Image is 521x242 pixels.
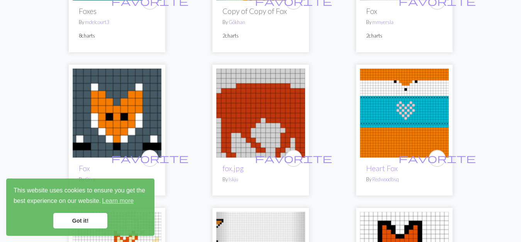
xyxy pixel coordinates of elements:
[229,19,245,25] a: Gökhan
[101,195,135,207] a: learn more about cookies
[255,151,332,166] i: favourite
[366,7,443,15] h2: Fox
[366,176,443,183] p: By
[366,19,443,26] p: By
[222,19,299,26] p: By
[111,152,188,164] span: favorite
[222,7,299,15] h2: Copy of Copy of Fox
[222,164,244,173] a: fox.jpg
[14,186,147,207] span: This website uses cookies to ensure you get the best experience on our website.
[79,176,155,183] p: By
[222,32,299,39] p: 2 charts
[360,69,449,158] img: Heart Fox
[53,213,107,228] a: dismiss cookie message
[141,150,158,167] button: favourite
[399,151,476,166] i: favourite
[79,32,155,39] p: 8 charts
[79,7,155,15] h2: Foxes
[429,150,446,167] button: favourite
[360,108,449,116] a: Heart Fox
[85,19,109,25] a: mdelcourt3
[222,176,299,183] p: By
[216,108,305,116] a: fox.jpg
[111,151,188,166] i: favourite
[372,176,399,182] a: Redwoodbsq
[73,69,161,158] img: Fox
[73,108,161,116] a: Fox
[6,178,154,236] div: cookieconsent
[79,164,90,173] a: Fox
[79,19,155,26] p: By
[366,164,398,173] a: Heart Fox
[229,176,238,182] a: Iskju
[85,176,95,182] a: Qixa
[372,19,394,25] a: mmyersla
[216,69,305,158] img: fox.jpg
[285,150,302,167] button: favourite
[399,152,476,164] span: favorite
[255,152,332,164] span: favorite
[366,32,443,39] p: 2 charts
